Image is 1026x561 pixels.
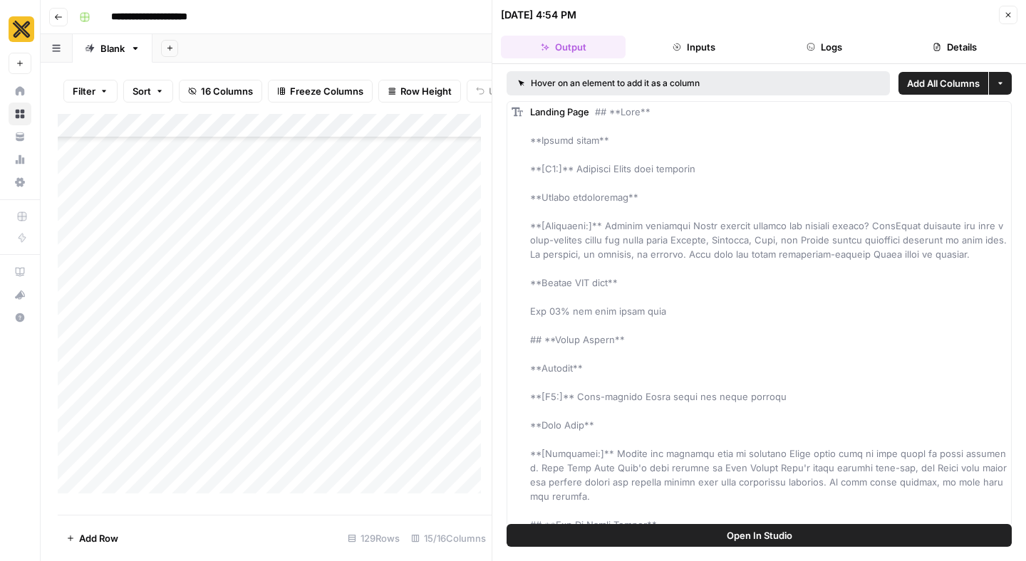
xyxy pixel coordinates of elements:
[762,36,887,58] button: Logs
[58,527,127,550] button: Add Row
[907,76,980,90] span: Add All Columns
[268,80,373,103] button: Freeze Columns
[9,261,31,283] a: AirOps Academy
[9,103,31,125] a: Browse
[467,80,522,103] button: Undo
[9,125,31,148] a: Your Data
[405,527,492,550] div: 15/16 Columns
[9,80,31,103] a: Home
[898,72,988,95] button: Add All Columns
[73,34,152,63] a: Blank
[290,84,363,98] span: Freeze Columns
[123,80,173,103] button: Sort
[9,306,31,329] button: Help + Support
[9,283,31,306] button: What's new?
[501,36,626,58] button: Output
[79,531,118,545] span: Add Row
[73,84,95,98] span: Filter
[501,8,576,22] div: [DATE] 4:54 PM
[893,36,1017,58] button: Details
[100,41,125,56] div: Blank
[530,106,589,117] span: Landing Page
[9,16,34,42] img: CookUnity Logo
[63,80,118,103] button: Filter
[133,84,151,98] span: Sort
[179,80,262,103] button: 16 Columns
[518,77,789,90] div: Hover on an element to add it as a column
[400,84,452,98] span: Row Height
[631,36,756,58] button: Inputs
[507,524,1012,547] button: Open In Studio
[9,171,31,194] a: Settings
[727,528,792,542] span: Open In Studio
[9,11,31,47] button: Workspace: CookUnity
[378,80,461,103] button: Row Height
[342,527,405,550] div: 129 Rows
[201,84,253,98] span: 16 Columns
[9,148,31,171] a: Usage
